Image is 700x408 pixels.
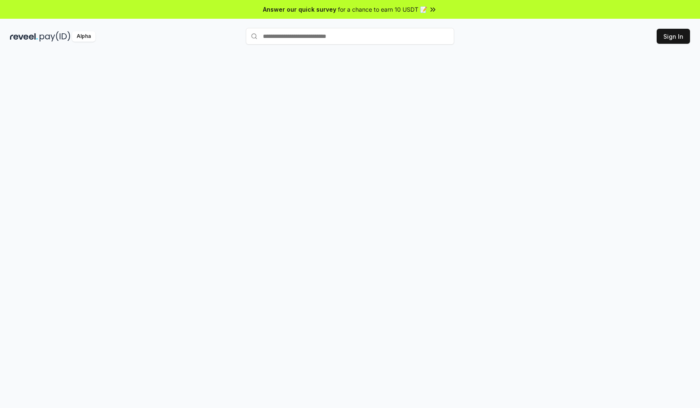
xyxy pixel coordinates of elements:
[72,31,95,42] div: Alpha
[263,5,336,14] span: Answer our quick survey
[338,5,427,14] span: for a chance to earn 10 USDT 📝
[657,29,690,44] button: Sign In
[10,31,38,42] img: reveel_dark
[40,31,70,42] img: pay_id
